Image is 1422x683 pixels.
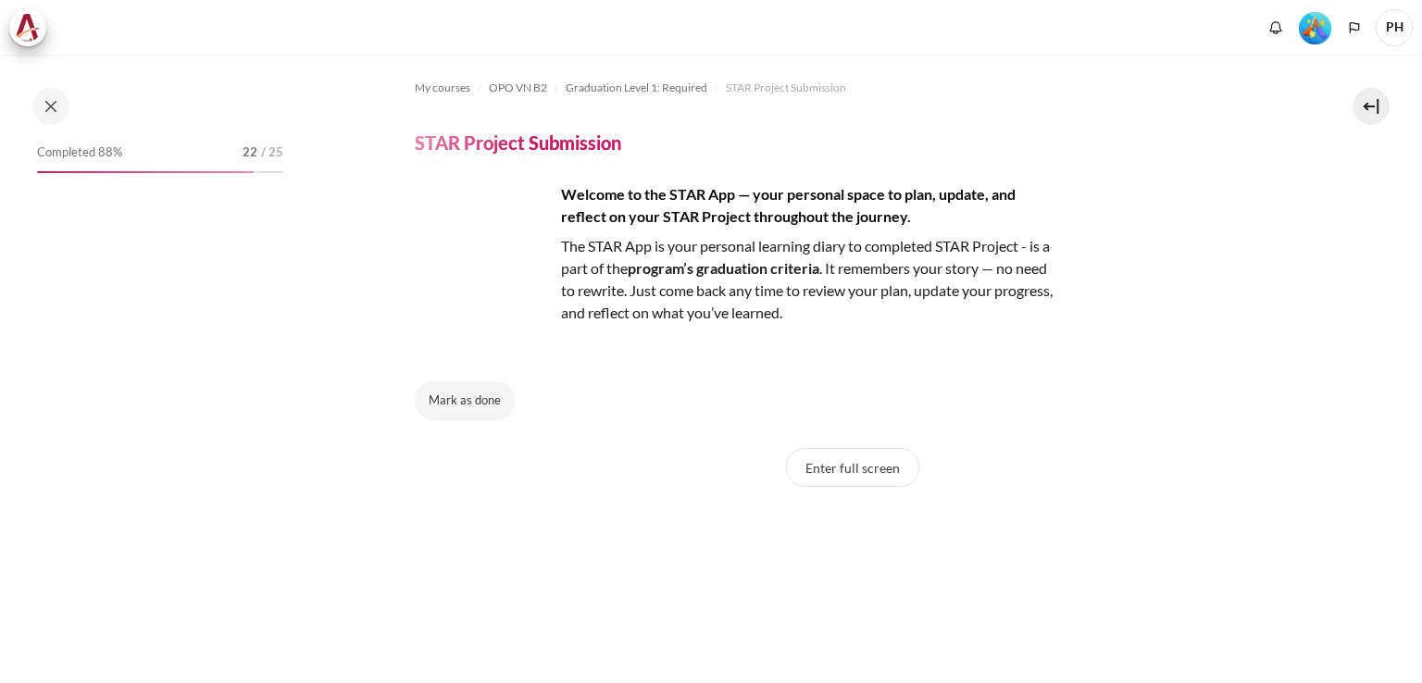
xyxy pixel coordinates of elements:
[243,143,257,162] span: 22
[726,77,846,99] a: STAR Project Submission
[1299,12,1331,44] img: Level #5
[489,80,547,96] span: OPO VN B2
[9,9,56,46] a: Architeck Architeck
[1262,14,1290,42] div: Show notification window with no new notifications
[566,80,707,96] span: Graduation Level 1: Required
[1376,9,1413,46] span: PH
[714,505,992,644] iframe: STAR Project Submission
[1341,14,1368,42] button: Languages
[415,183,1063,228] h4: Welcome to the STAR App — your personal space to plan, update, and reflect on your STAR Project t...
[415,130,621,155] h4: STAR Project Submission
[1376,9,1413,46] a: User menu
[726,80,846,96] span: STAR Project Submission
[1299,10,1331,44] div: Level #5
[1291,10,1339,44] a: Level #5
[415,183,554,322] img: yuki
[415,381,515,420] button: Mark STAR Project Submission as done
[15,14,41,42] img: Architeck
[786,448,919,487] button: Enter full screen
[415,77,470,99] a: My courses
[415,235,1063,324] p: The STAR App is your personal learning diary to completed STAR Project - is a part of the . It re...
[261,143,283,162] span: / 25
[566,77,707,99] a: Graduation Level 1: Required
[628,259,819,277] strong: program’s graduation criteria
[415,80,470,96] span: My courses
[37,143,122,162] span: Completed 88%
[415,73,1291,103] nav: Navigation bar
[37,171,254,173] div: 88%
[489,77,547,99] a: OPO VN B2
